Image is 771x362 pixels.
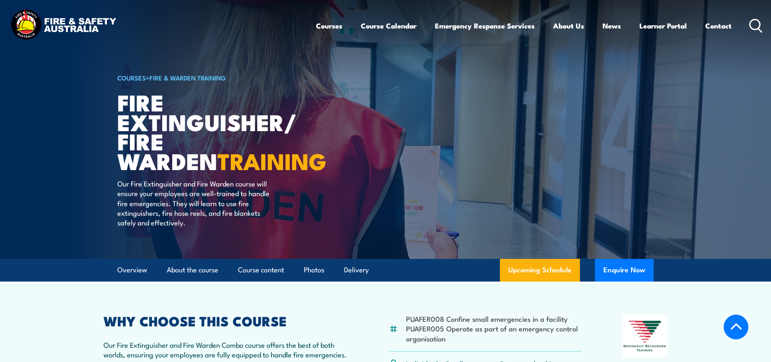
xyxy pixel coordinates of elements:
p: Our Fire Extinguisher and Fire Warden Combo course offers the best of both worlds, ensuring your ... [103,340,348,359]
h1: Fire Extinguisher/ Fire Warden [117,92,324,171]
a: News [603,15,621,37]
li: PUAFER005 Operate as part of an emergency control organisation [406,323,582,343]
a: Learner Portal [639,15,687,37]
a: Emergency Response Services [435,15,535,37]
a: Overview [117,259,147,281]
a: Delivery [344,259,369,281]
a: About the course [167,259,218,281]
h6: > [117,72,324,83]
a: Course Calendar [361,15,417,37]
a: Course content [238,259,284,281]
li: PUAFER008 Confine small emergencies in a facility [406,314,582,323]
button: Enquire Now [595,259,654,282]
a: COURSES [117,73,146,82]
a: Photos [304,259,324,281]
a: Courses [316,15,342,37]
a: Fire & Warden Training [150,73,226,82]
strong: TRAINING [217,143,326,178]
a: Contact [705,15,732,37]
h2: WHY CHOOSE THIS COURSE [103,315,348,326]
a: Upcoming Schedule [500,259,580,282]
a: About Us [553,15,584,37]
img: Nationally Recognised Training logo. [622,315,668,357]
p: Our Fire Extinguisher and Fire Warden course will ensure your employees are well-trained to handl... [117,178,270,228]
